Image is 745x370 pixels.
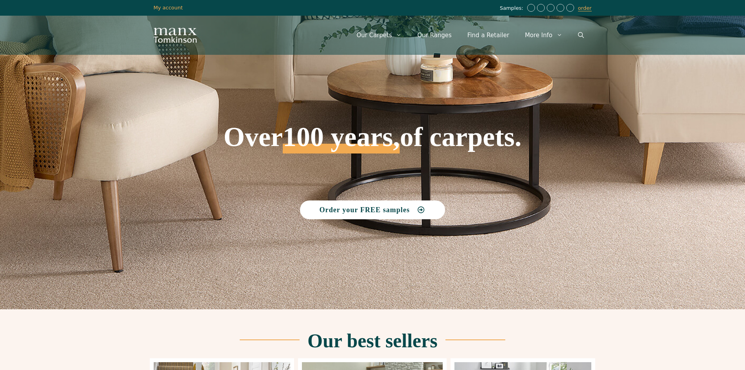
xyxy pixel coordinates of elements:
a: Our Carpets [349,23,410,47]
a: Order your FREE samples [300,200,445,219]
a: Open Search Bar [570,23,592,47]
img: Manx Tomkinson [154,28,197,43]
h2: Our best sellers [307,331,437,350]
span: Order your FREE samples [320,206,410,213]
h1: Over of carpets. [154,67,592,153]
a: Find a Retailer [460,23,517,47]
span: Samples: [500,5,525,12]
span: 100 years, [283,130,400,153]
a: Our Ranges [409,23,460,47]
nav: Primary [349,23,592,47]
a: My account [154,5,183,11]
a: More Info [517,23,570,47]
a: order [578,5,592,11]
